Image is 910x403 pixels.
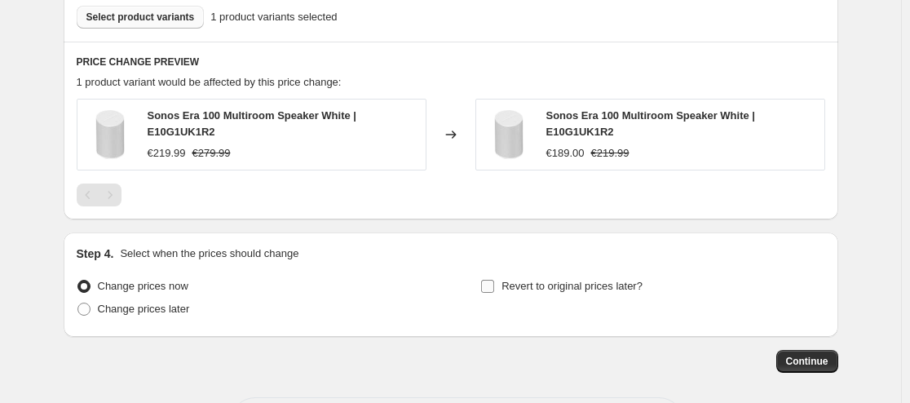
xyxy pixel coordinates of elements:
[786,355,828,368] span: Continue
[86,11,195,24] span: Select product variants
[98,303,190,315] span: Change prices later
[210,9,337,25] span: 1 product variants selected
[591,145,629,162] strike: €219.99
[776,350,838,373] button: Continue
[77,246,114,262] h2: Step 4.
[484,110,533,159] img: E10G1UK1R2_80x.jpg
[98,280,188,292] span: Change prices now
[546,109,755,138] span: Sonos Era 100 Multiroom Speaker White | E10G1UK1R2
[77,6,205,29] button: Select product variants
[77,76,342,88] span: 1 product variant would be affected by this price change:
[120,246,298,262] p: Select when the prices should change
[86,110,135,159] img: E10G1UK1R2_80x.jpg
[148,145,186,162] div: €219.99
[501,280,643,292] span: Revert to original prices later?
[192,145,231,162] strike: €279.99
[546,145,585,162] div: €189.00
[148,109,356,138] span: Sonos Era 100 Multiroom Speaker White | E10G1UK1R2
[77,55,825,69] h6: PRICE CHANGE PREVIEW
[77,184,121,206] nav: Pagination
